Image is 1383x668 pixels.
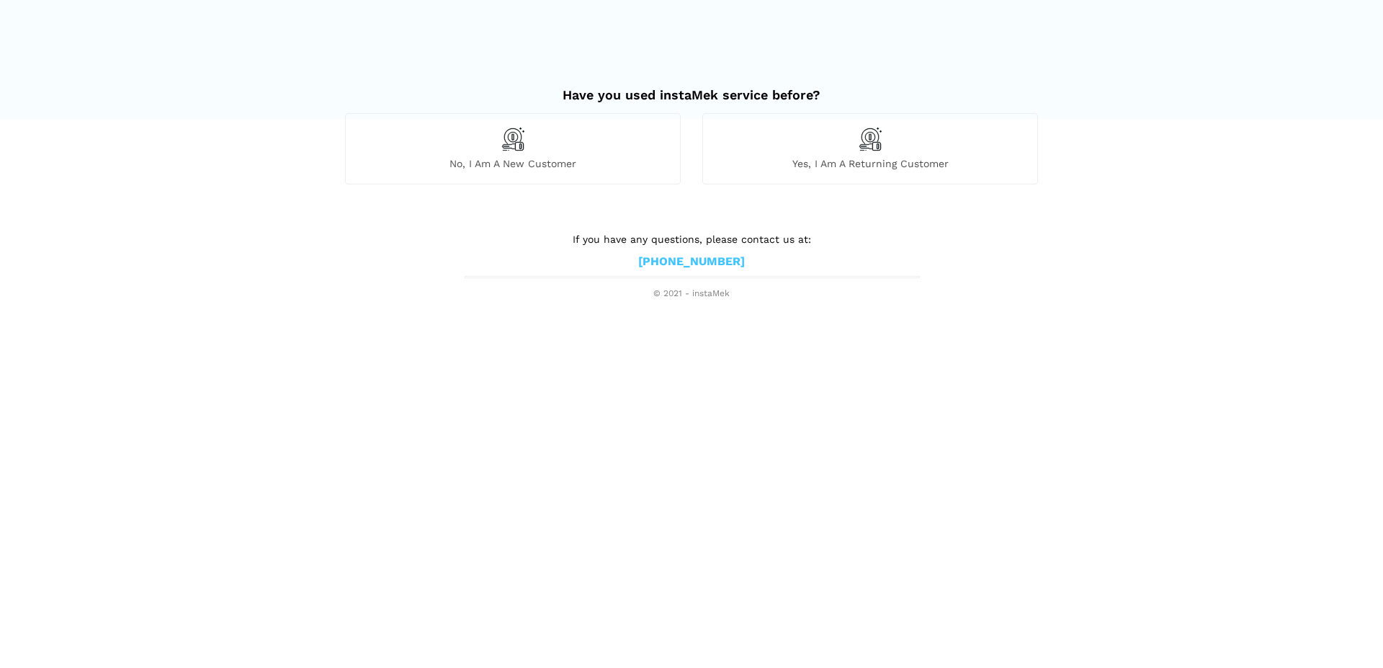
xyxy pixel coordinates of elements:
span: © 2021 - instaMek [465,288,918,300]
span: Yes, I am a returning customer [703,157,1037,170]
span: No, I am a new customer [346,157,680,170]
p: If you have any questions, please contact us at: [465,231,918,247]
h2: Have you used instaMek service before? [345,73,1038,103]
a: [PHONE_NUMBER] [638,254,745,270]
